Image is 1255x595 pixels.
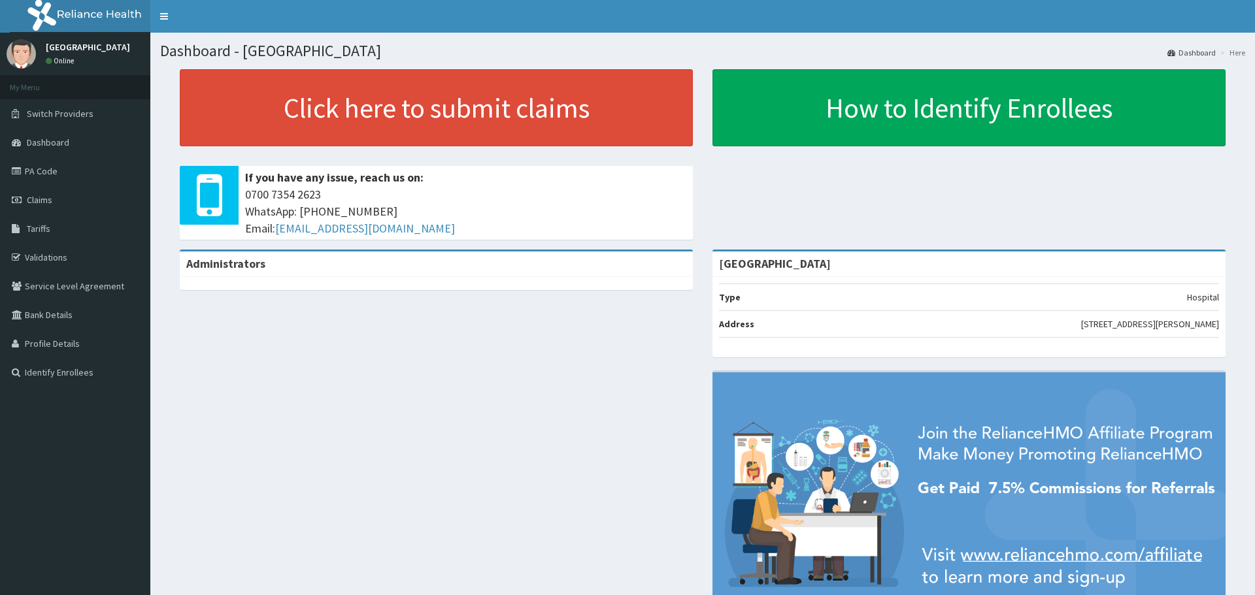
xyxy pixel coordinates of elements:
[1187,291,1219,304] p: Hospital
[46,56,77,65] a: Online
[46,42,130,52] p: [GEOGRAPHIC_DATA]
[180,69,693,146] a: Click here to submit claims
[1167,47,1216,58] a: Dashboard
[160,42,1245,59] h1: Dashboard - [GEOGRAPHIC_DATA]
[7,39,36,69] img: User Image
[712,69,1226,146] a: How to Identify Enrollees
[186,256,265,271] b: Administrators
[27,137,69,148] span: Dashboard
[27,194,52,206] span: Claims
[245,170,424,185] b: If you have any issue, reach us on:
[719,318,754,330] b: Address
[275,221,455,236] a: [EMAIL_ADDRESS][DOMAIN_NAME]
[719,291,741,303] b: Type
[27,223,50,234] span: Tariffs
[245,186,686,236] span: 0700 7354 2623 WhatsApp: [PHONE_NUMBER] Email:
[1081,317,1219,330] p: [STREET_ADDRESS][PERSON_NAME]
[719,256,831,271] strong: [GEOGRAPHIC_DATA]
[27,108,93,120] span: Switch Providers
[1217,47,1245,58] li: Here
